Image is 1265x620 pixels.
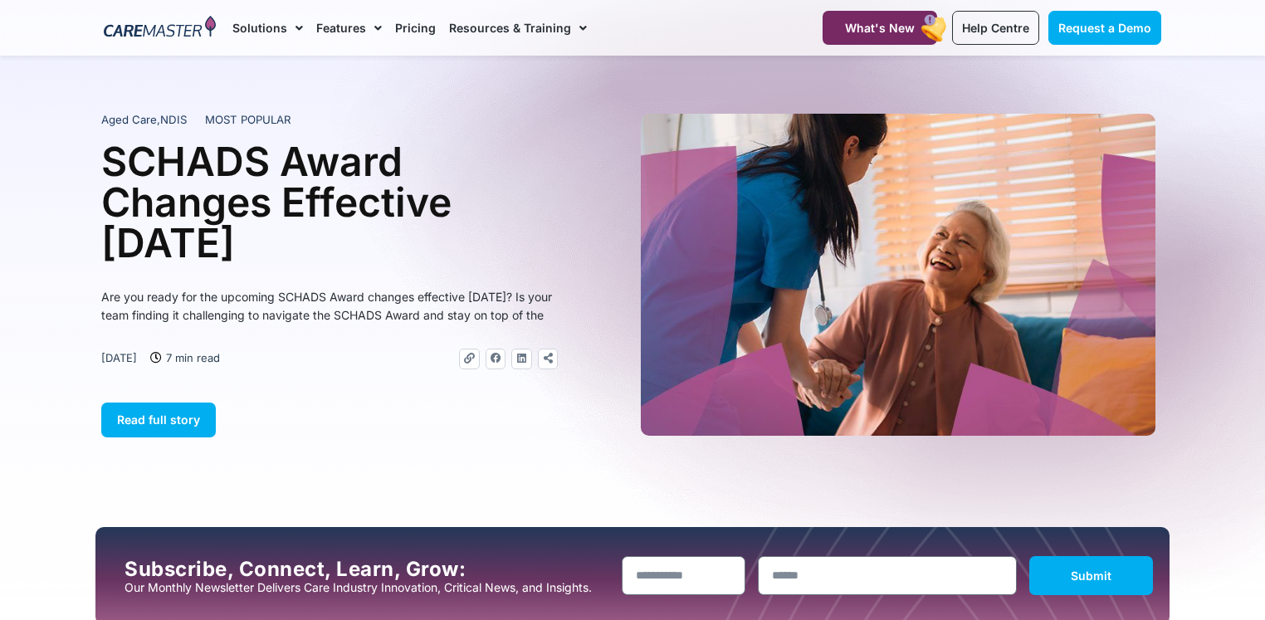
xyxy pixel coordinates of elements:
[101,141,558,263] h1: SCHADS Award Changes Effective [DATE]
[101,403,216,437] a: Read full story
[845,21,915,35] span: What's New
[125,581,609,594] p: Our Monthly Newsletter Delivers Care Industry Innovation, Critical News, and Insights.
[117,413,200,427] span: Read full story
[205,112,291,129] span: MOST POPULAR
[101,288,558,325] p: Are you ready for the upcoming SCHADS Award changes effective [DATE]? Is your team finding it cha...
[1071,569,1111,583] span: Submit
[962,21,1029,35] span: Help Centre
[160,113,187,126] span: NDIS
[823,11,937,45] a: What's New
[162,349,220,367] span: 7 min read
[101,351,137,364] time: [DATE]
[1048,11,1161,45] a: Request a Demo
[104,16,216,41] img: CareMaster Logo
[1029,556,1153,595] button: Submit
[952,11,1039,45] a: Help Centre
[1058,21,1151,35] span: Request a Demo
[125,558,609,581] h2: Subscribe, Connect, Learn, Grow:
[101,113,157,126] span: Aged Care
[101,113,187,126] span: ,
[641,114,1155,436] img: A heartwarming moment where a support worker in a blue uniform, with a stethoscope draped over he...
